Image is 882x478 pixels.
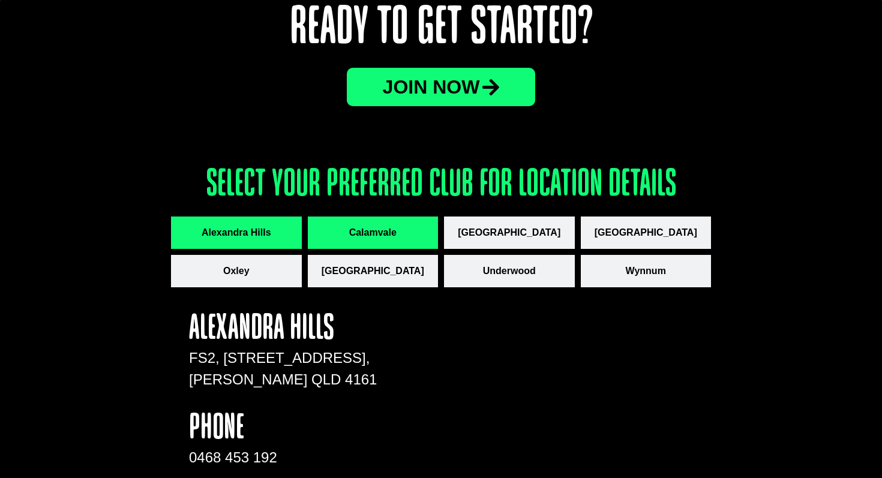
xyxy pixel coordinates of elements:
[626,264,666,278] span: Wynnum
[595,226,697,240] span: [GEOGRAPHIC_DATA]
[322,264,424,278] span: [GEOGRAPHIC_DATA]
[189,311,379,347] h4: Alexandra Hills
[189,347,379,390] p: FS2, [STREET_ADDRESS], [PERSON_NAME] QLD 4161
[202,226,271,240] span: Alexandra Hills
[223,264,250,278] span: Oxley
[458,226,560,240] span: [GEOGRAPHIC_DATA]
[347,68,536,106] a: JOin now
[189,411,379,447] h4: phone
[189,447,379,468] div: 0468 453 192
[383,77,480,97] span: JOin now
[483,264,536,278] span: Underwood
[171,2,711,56] h2: Ready to Get Started?
[171,166,711,205] h3: Select your preferred club for location details
[349,226,397,240] span: Calamvale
